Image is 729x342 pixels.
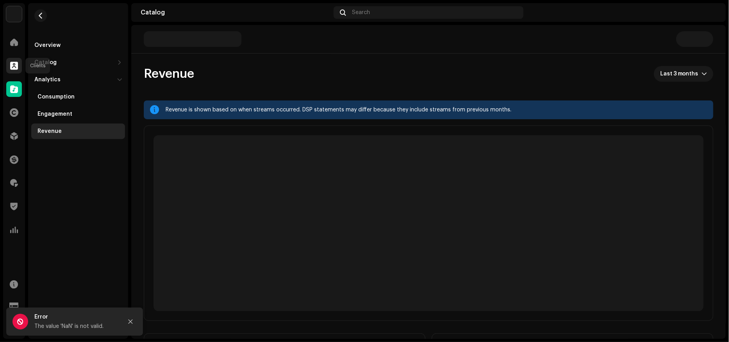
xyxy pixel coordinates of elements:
re-m-nav-item: Revenue [31,124,125,139]
div: Engagement [38,111,72,117]
div: Analytics [34,77,61,83]
span: Last 3 months [660,66,702,82]
re-m-nav-dropdown: Catalog [31,55,125,70]
div: Catalog [141,9,331,16]
span: Search [352,9,370,16]
re-m-nav-item: Overview [31,38,125,53]
re-m-nav-dropdown: Analytics [31,72,125,139]
div: Revenue is shown based on when streams occurred. DSP statements may differ because they include s... [166,105,707,115]
div: Overview [34,42,61,48]
re-m-nav-item: Consumption [31,89,125,105]
re-m-nav-item: Engagement [31,106,125,122]
div: Consumption [38,94,75,100]
img: 4d5a508c-c80f-4d99-b7fb-82554657661d [6,6,22,22]
div: The value 'NaN' is not valid. [34,322,116,331]
div: Revenue [38,128,62,134]
div: dropdown trigger [702,66,707,82]
div: Error [34,312,116,322]
div: Catalog [34,59,57,66]
img: cd891d2d-3008-456e-9ec6-c6524fa041d0 [704,6,716,19]
button: Close [123,314,138,329]
span: Revenue [144,66,194,82]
